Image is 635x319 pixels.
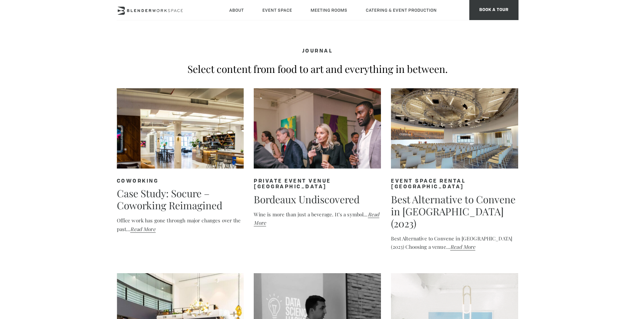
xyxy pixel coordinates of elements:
a: Read More [450,243,475,250]
h5: Case Study: Socure – Coworking Reimagined [117,187,244,211]
div: Private event venue [GEOGRAPHIC_DATA] [254,179,381,190]
p: Best Alternative to Convene in [GEOGRAPHIC_DATA] (2023) Choosing a venue... [391,234,518,251]
div: Coworking [117,179,244,184]
h5: Bordeaux Undiscovered [254,193,381,205]
p: Select content from food to art and everything in between. [117,63,519,75]
p: Wine is more than just a beverage. It’s a symbol... [254,210,381,227]
a: Read More [130,226,155,233]
h5: Best Alternative to Convene in [GEOGRAPHIC_DATA] (2023) [391,193,518,229]
h5: Journal [117,48,519,55]
div: Event space rental [GEOGRAPHIC_DATA] [391,179,518,190]
p: Office work has gone through major changes over the past... [117,216,244,233]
